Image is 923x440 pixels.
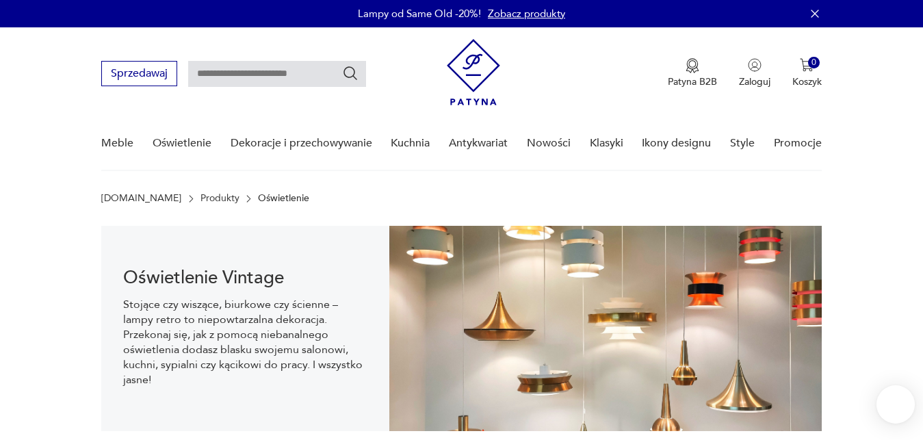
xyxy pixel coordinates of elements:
[642,117,711,170] a: Ikony designu
[739,75,770,88] p: Zaloguj
[748,58,762,72] img: Ikonka użytkownika
[123,297,367,387] p: Stojące czy wiszące, biurkowe czy ścienne – lampy retro to niepowtarzalna dekoracja. Przekonaj si...
[668,58,717,88] button: Patyna B2B
[730,117,755,170] a: Style
[342,65,359,81] button: Szukaj
[231,117,372,170] a: Dekoracje i przechowywanie
[123,270,367,286] h1: Oświetlenie Vintage
[389,226,821,431] img: Oświetlenie
[739,58,770,88] button: Zaloguj
[101,61,177,86] button: Sprzedawaj
[449,117,508,170] a: Antykwariat
[792,58,822,88] button: 0Koszyk
[527,117,571,170] a: Nowości
[258,193,309,204] p: Oświetlenie
[488,7,565,21] a: Zobacz produkty
[668,75,717,88] p: Patyna B2B
[153,117,211,170] a: Oświetlenie
[668,58,717,88] a: Ikona medaluPatyna B2B
[101,117,133,170] a: Meble
[358,7,481,21] p: Lampy od Same Old -20%!
[792,75,822,88] p: Koszyk
[774,117,822,170] a: Promocje
[876,385,915,424] iframe: Smartsupp widget button
[686,58,699,73] img: Ikona medalu
[447,39,500,105] img: Patyna - sklep z meblami i dekoracjami vintage
[391,117,430,170] a: Kuchnia
[808,57,820,68] div: 0
[800,58,814,72] img: Ikona koszyka
[101,70,177,79] a: Sprzedawaj
[200,193,239,204] a: Produkty
[101,193,181,204] a: [DOMAIN_NAME]
[590,117,623,170] a: Klasyki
